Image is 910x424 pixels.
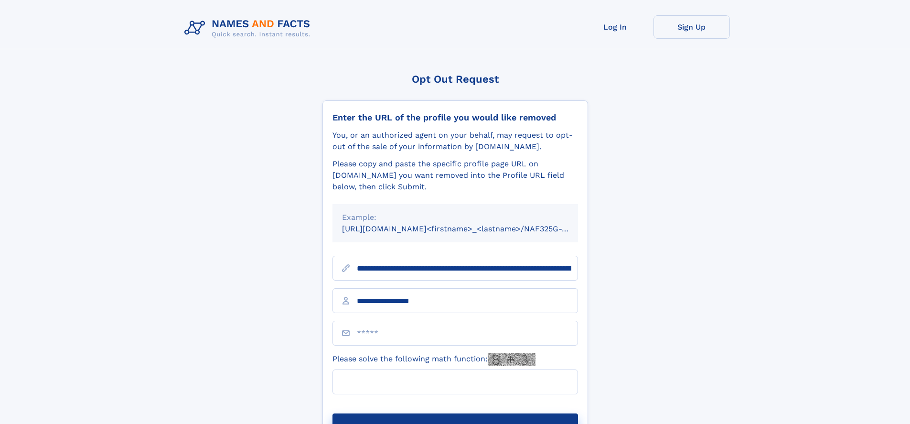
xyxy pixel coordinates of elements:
[332,353,535,366] label: Please solve the following math function:
[332,112,578,123] div: Enter the URL of the profile you would like removed
[332,158,578,193] div: Please copy and paste the specific profile page URL on [DOMAIN_NAME] you want removed into the Pr...
[653,15,730,39] a: Sign Up
[322,73,588,85] div: Opt Out Request
[342,224,596,233] small: [URL][DOMAIN_NAME]<firstname>_<lastname>/NAF325G-xxxxxxxx
[332,130,578,152] div: You, or an authorized agent on your behalf, may request to opt-out of the sale of your informatio...
[181,15,318,41] img: Logo Names and Facts
[342,212,568,223] div: Example:
[577,15,653,39] a: Log In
